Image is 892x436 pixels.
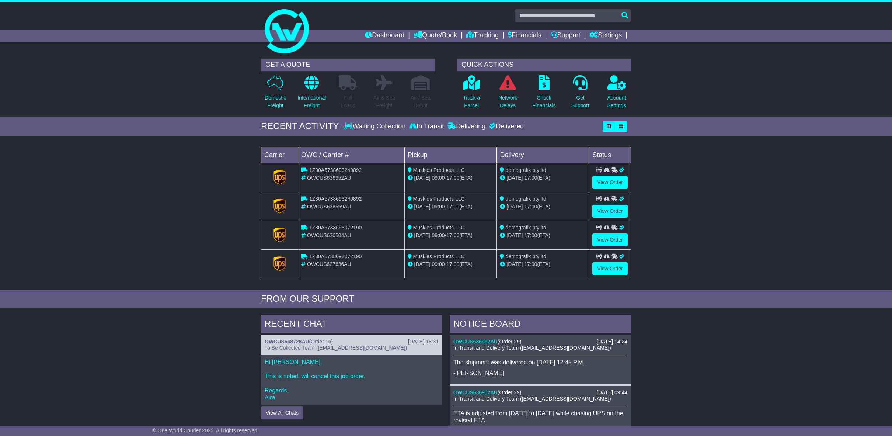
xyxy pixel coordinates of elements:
a: DomesticFreight [264,75,286,114]
td: Carrier [261,147,298,163]
span: Muskies Products LLC [413,253,465,259]
span: [DATE] [506,232,523,238]
a: View Order [592,262,628,275]
p: Hi [PERSON_NAME], This is noted, will cancel this job order. Regards, Aira [265,359,439,401]
a: Track aParcel [463,75,480,114]
div: [DATE] 14:24 [597,339,627,345]
span: 09:00 [432,261,445,267]
p: Air / Sea Depot [411,94,431,110]
span: Order 29 [499,390,520,395]
span: 17:00 [446,204,459,210]
span: 1Z30A5738693072190 [309,253,362,259]
span: 17:00 [524,204,537,210]
a: Dashboard [365,30,404,42]
img: GetCarrierServiceLogo [273,170,286,185]
img: GetCarrierServiceLogo [273,256,286,271]
a: OWCUS636952AU [453,339,498,345]
span: OWCUS626504AU [307,232,351,238]
span: OWCUS627636AU [307,261,351,267]
a: View Order [592,176,628,189]
img: GetCarrierServiceLogo [273,199,286,214]
p: Track a Parcel [463,94,480,110]
td: OWC / Carrier # [298,147,405,163]
div: [DATE] 09:44 [597,390,627,396]
a: Quote/Book [414,30,457,42]
div: Waiting Collection [344,122,407,131]
span: 1Z30A5738693240892 [309,167,362,173]
span: [DATE] [414,232,431,238]
span: 17:00 [446,261,459,267]
a: Financials [508,30,541,42]
span: [DATE] [506,204,523,210]
button: View All Chats [261,406,303,419]
span: [DATE] [506,261,523,267]
p: Get Support [571,94,589,110]
div: (ETA) [500,260,586,268]
span: © One World Courier 2025. All rights reserved. [152,428,259,433]
span: demografix pty ltd [505,225,546,231]
span: 17:00 [524,232,537,238]
div: RECENT ACTIVITY - [261,121,344,132]
p: International Freight [297,94,326,110]
span: [DATE] [414,175,431,181]
span: In Transit and Delivery Team ([EMAIL_ADDRESS][DOMAIN_NAME]) [453,345,611,351]
div: ( ) [265,339,439,345]
div: ( ) [453,339,627,345]
a: Settings [589,30,622,42]
span: demografix pty ltd [505,196,546,202]
a: OWCUS636952AU [453,390,498,395]
span: 09:00 [432,175,445,181]
a: Support [551,30,581,42]
div: GET A QUOTE [261,59,435,71]
span: 1Z30A5738693240892 [309,196,362,202]
span: 17:00 [524,261,537,267]
span: In Transit and Delivery Team ([EMAIL_ADDRESS][DOMAIN_NAME]) [453,396,611,402]
div: - (ETA) [408,260,494,268]
span: [DATE] [414,204,431,210]
span: [DATE] [506,175,523,181]
p: ETA is adjusted from [DATE] to [DATE] while chasing UPS on the revised ETA [453,410,627,424]
p: Network Delays [498,94,517,110]
span: Muskies Products LLC [413,225,465,231]
span: 09:00 [432,232,445,238]
a: View Order [592,233,628,246]
span: OWCUS638559AU [307,204,351,210]
span: OWCUS636952AU [307,175,351,181]
td: Delivery [497,147,589,163]
span: Order 16 [311,339,331,345]
div: [DATE] 18:31 [408,339,439,345]
a: CheckFinancials [532,75,556,114]
div: In Transit [407,122,446,131]
span: demografix pty ltd [505,167,546,173]
span: Muskies Products LLC [413,167,465,173]
span: 17:00 [446,175,459,181]
span: 1Z30A5738693072190 [309,225,362,231]
span: [DATE] [414,261,431,267]
div: FROM OUR SUPPORT [261,294,631,304]
div: (ETA) [500,203,586,211]
td: Pickup [404,147,497,163]
div: Delivering [446,122,487,131]
span: 17:00 [524,175,537,181]
span: Order 29 [499,339,520,345]
p: Account Settings [607,94,626,110]
p: The shipment was delivered on [DATE] 12:45 P.M. [453,359,627,366]
span: demografix pty ltd [505,253,546,259]
span: 09:00 [432,204,445,210]
div: Delivered [487,122,524,131]
a: Tracking [466,30,499,42]
a: View Order [592,205,628,218]
div: - (ETA) [408,174,494,182]
div: NOTICE BOARD [450,315,631,335]
span: 17:00 [446,232,459,238]
div: - (ETA) [408,203,494,211]
p: Full Loads [339,94,357,110]
td: Status [589,147,631,163]
p: Air & Sea Freight [373,94,395,110]
img: GetCarrierServiceLogo [273,228,286,242]
a: NetworkDelays [498,75,518,114]
a: AccountSettings [607,75,627,114]
span: To Be Collected Team ([EMAIL_ADDRESS][DOMAIN_NAME]) [265,345,407,351]
a: GetSupport [571,75,590,114]
div: RECENT CHAT [261,315,442,335]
